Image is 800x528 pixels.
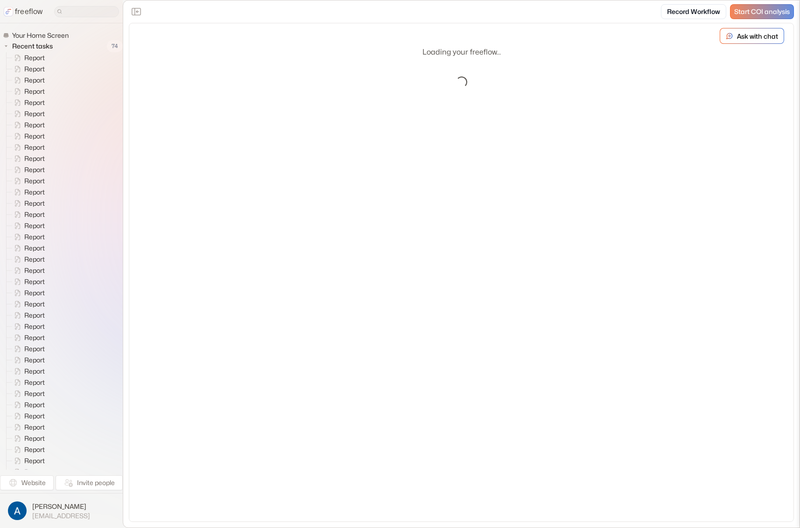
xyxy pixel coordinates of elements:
[7,52,49,63] a: Report
[7,164,49,175] a: Report
[7,433,49,444] a: Report
[22,243,48,253] span: Report
[22,64,48,74] span: Report
[22,199,48,208] span: Report
[7,399,49,410] a: Report
[22,154,48,163] span: Report
[22,367,48,376] span: Report
[10,42,56,51] span: Recent tasks
[6,499,117,522] button: [PERSON_NAME][EMAIL_ADDRESS]
[22,76,48,85] span: Report
[22,109,48,118] span: Report
[22,221,48,230] span: Report
[15,6,43,17] p: freeflow
[7,332,49,343] a: Report
[7,75,49,86] a: Report
[22,210,48,219] span: Report
[56,475,123,490] button: Invite people
[22,98,48,107] span: Report
[22,176,48,186] span: Report
[7,108,49,119] a: Report
[3,41,56,52] button: Recent tasks
[737,31,778,41] p: Ask with chat
[22,411,48,421] span: Report
[22,143,48,152] span: Report
[422,47,501,58] p: Loading your freeflow...
[22,266,48,275] span: Report
[7,366,49,377] a: Report
[22,53,48,63] span: Report
[22,288,48,298] span: Report
[7,97,49,108] a: Report
[7,466,49,478] a: Report
[22,311,48,320] span: Report
[22,467,48,477] span: Report
[7,265,49,276] a: Report
[22,188,48,197] span: Report
[7,119,49,131] a: Report
[107,40,123,52] span: 74
[10,31,71,40] span: Your Home Screen
[22,434,48,443] span: Report
[8,501,27,520] img: profile
[7,231,49,243] a: Report
[22,378,48,387] span: Report
[7,153,49,164] a: Report
[7,388,49,399] a: Report
[22,277,48,286] span: Report
[22,255,48,264] span: Report
[22,333,48,342] span: Report
[7,354,49,366] a: Report
[7,198,49,209] a: Report
[7,377,49,388] a: Report
[129,4,144,19] button: Close the sidebar
[22,445,48,454] span: Report
[7,422,49,433] a: Report
[22,423,48,432] span: Report
[4,6,43,17] a: freeflow
[7,287,49,299] a: Report
[7,444,49,455] a: Report
[7,299,49,310] a: Report
[7,343,49,354] a: Report
[7,243,49,254] a: Report
[7,209,49,220] a: Report
[7,187,49,198] a: Report
[734,8,790,16] span: Start COI analysis
[661,4,726,19] a: Record Workflow
[7,321,49,332] a: Report
[22,344,48,354] span: Report
[7,455,49,466] a: Report
[22,355,48,365] span: Report
[22,456,48,465] span: Report
[22,400,48,410] span: Report
[22,87,48,96] span: Report
[22,165,48,174] span: Report
[730,4,794,19] a: Start COI analysis
[22,389,48,398] span: Report
[3,31,72,40] a: Your Home Screen
[7,220,49,231] a: Report
[22,132,48,141] span: Report
[22,322,48,331] span: Report
[22,299,48,309] span: Report
[7,276,49,287] a: Report
[7,254,49,265] a: Report
[7,142,49,153] a: Report
[7,310,49,321] a: Report
[22,232,48,242] span: Report
[32,512,90,520] span: [EMAIL_ADDRESS]
[7,175,49,187] a: Report
[7,86,49,97] a: Report
[22,120,48,130] span: Report
[7,410,49,422] a: Report
[7,63,49,75] a: Report
[7,131,49,142] a: Report
[32,502,90,511] span: [PERSON_NAME]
